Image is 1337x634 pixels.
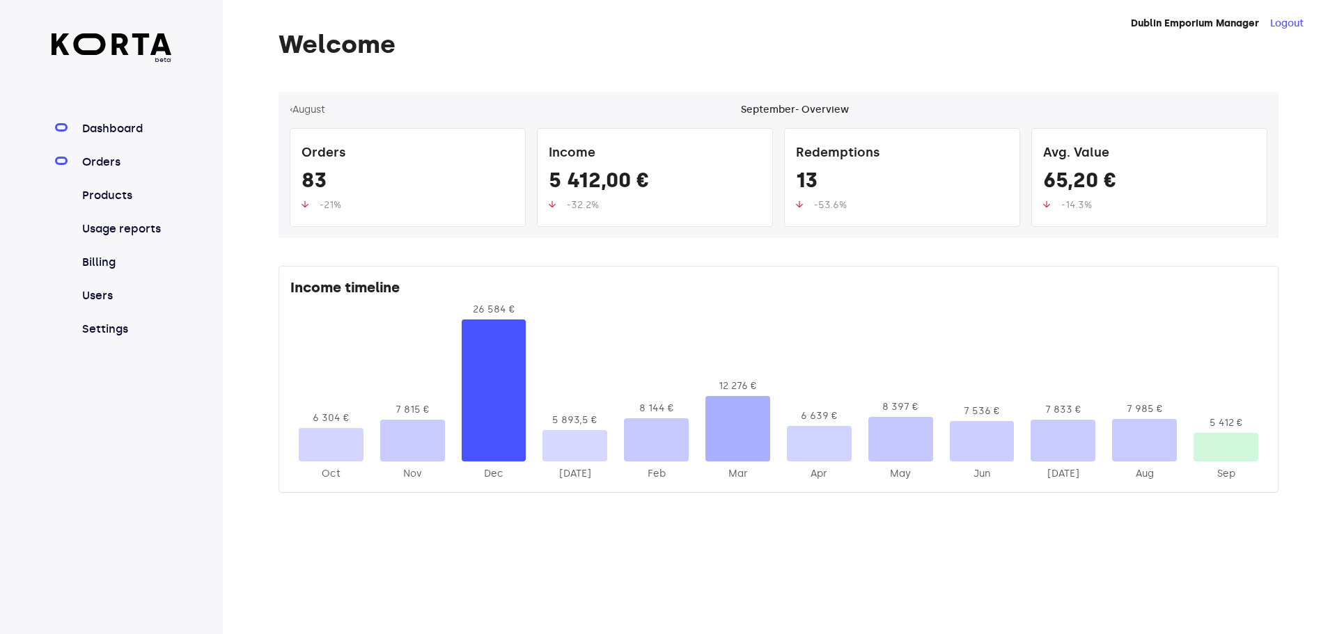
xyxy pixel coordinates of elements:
div: 2025-Sep [1194,467,1258,481]
a: Dashboard [79,120,172,137]
a: Usage reports [79,221,172,237]
img: Korta [52,33,172,55]
img: up [549,200,556,208]
div: September - Overview [741,103,849,117]
div: 7 815 € [380,403,445,417]
div: 26 584 € [462,303,526,317]
div: 2025-Jan [542,467,607,481]
button: Logout [1270,17,1304,31]
div: 2025-Feb [624,467,689,481]
div: 5 893,5 € [542,413,607,427]
a: Settings [79,321,172,338]
div: Redemptions [796,140,1008,168]
div: 2025-Apr [787,467,852,481]
div: 7 833 € [1031,403,1095,417]
a: Orders [79,154,172,171]
div: Income timeline [290,278,1267,303]
div: 2025-Aug [1112,467,1177,481]
div: 2025-Jun [950,467,1015,481]
div: 5 412,00 € [549,168,761,198]
span: beta [52,55,172,65]
span: -14.3% [1061,199,1092,211]
a: beta [52,33,172,65]
div: 5 412 € [1194,416,1258,430]
div: 7 985 € [1112,402,1177,416]
span: -32.2% [567,199,599,211]
div: 83 [302,168,514,198]
div: 2025-May [868,467,933,481]
strong: Dublin Emporium Manager [1131,17,1259,29]
div: Avg. Value [1043,140,1256,168]
div: 2024-Oct [299,467,363,481]
div: 7 536 € [950,404,1015,418]
div: 6 304 € [299,411,363,425]
div: 2025-Mar [705,467,770,481]
div: 2024-Dec [462,467,526,481]
span: -53.6% [814,199,847,211]
h1: Welcome [279,31,1279,58]
a: Users [79,287,172,304]
div: 2024-Nov [380,467,445,481]
button: ‹August [290,103,325,117]
div: Orders [302,140,514,168]
img: up [796,200,803,208]
a: Billing [79,254,172,271]
div: Income [549,140,761,168]
div: 6 639 € [787,409,852,423]
div: 8 397 € [868,400,933,414]
img: up [1043,200,1050,208]
img: up [302,200,308,208]
div: 65,20 € [1043,168,1256,198]
div: 12 276 € [705,379,770,393]
a: Products [79,187,172,204]
div: 2025-Jul [1031,467,1095,481]
div: 13 [796,168,1008,198]
span: -21% [320,199,341,211]
div: 8 144 € [624,402,689,415]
